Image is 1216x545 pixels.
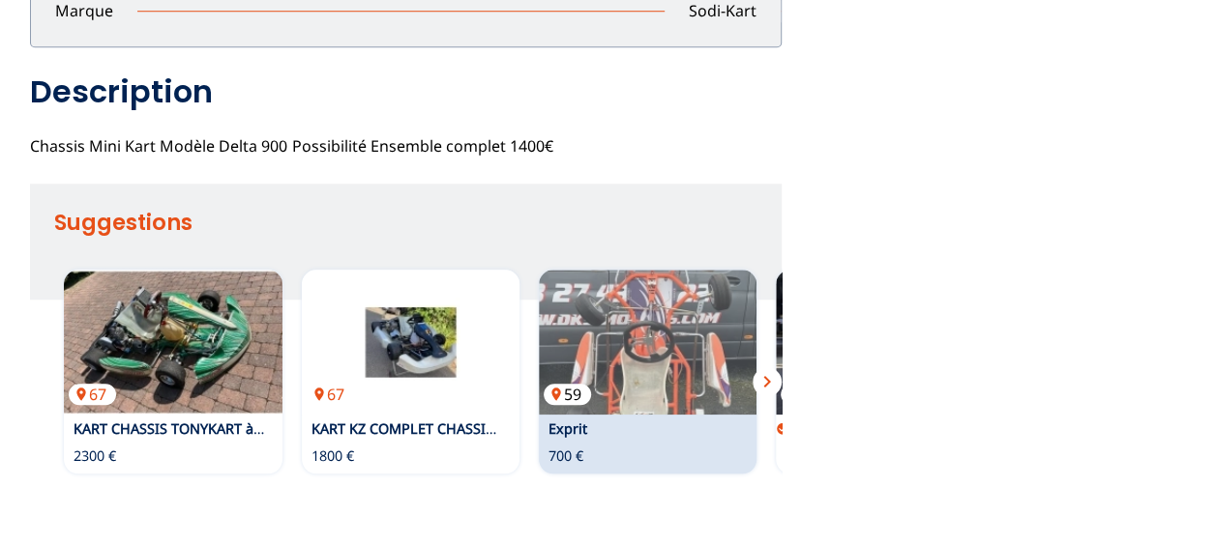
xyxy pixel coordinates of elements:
[307,384,354,405] p: 67
[756,370,779,393] span: chevron_right
[549,419,587,438] a: Exprit
[69,384,116,405] p: 67
[64,270,282,415] img: KART CHASSIS TONYKART à MOTEUR IAME X30
[311,419,728,438] a: KART KZ COMPLET CHASSIS [PERSON_NAME] + MOTEUR PAVESI
[311,446,354,466] p: 1800 €
[776,270,994,415] a: Kart CRG 2024[GEOGRAPHIC_DATA]
[549,446,583,466] p: 700 €
[302,270,519,415] a: KART KZ COMPLET CHASSIS HAASE + MOTEUR PAVESI67
[64,270,282,415] a: KART CHASSIS TONYKART à MOTEUR IAME X3067
[302,270,519,415] img: KART KZ COMPLET CHASSIS HAASE + MOTEUR PAVESI
[74,446,116,466] p: 2300 €
[54,203,781,242] h2: Suggestions
[74,419,380,438] a: KART CHASSIS TONYKART à MOTEUR IAME X30
[776,270,994,415] img: Kart CRG 2024
[539,270,756,415] a: Exprit59
[753,367,782,396] button: chevron_right
[544,384,591,405] p: 59
[30,72,781,111] h2: Description
[781,384,964,405] p: [GEOGRAPHIC_DATA]
[539,270,756,415] img: Exprit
